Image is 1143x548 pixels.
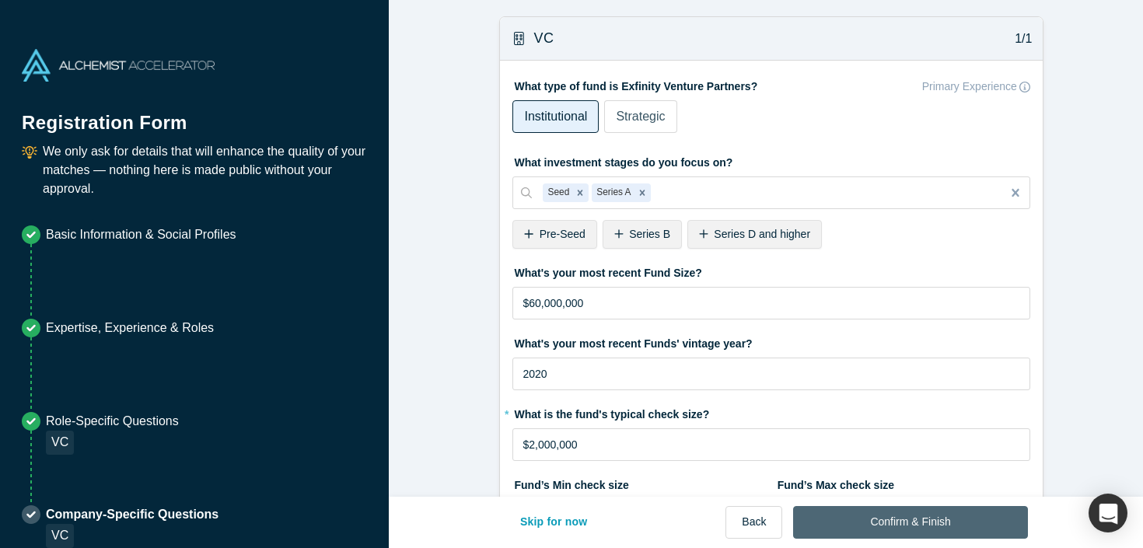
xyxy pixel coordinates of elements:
[922,79,1017,95] p: Primary Experience
[46,431,74,455] div: VC
[512,287,1030,319] input: $
[512,220,596,249] div: Pre-Seed
[687,220,822,249] div: Series D and higher
[512,330,1030,352] label: What's your most recent Funds' vintage year?
[46,319,214,337] p: Expertise, Experience & Roles
[725,506,782,539] button: Back
[714,228,810,240] span: Series D and higher
[46,505,218,524] p: Company-Specific Questions
[592,183,633,202] div: Series A
[571,183,589,202] div: Remove Seed
[534,28,554,49] h3: VC
[793,506,1027,539] button: Confirm & Finish
[512,472,767,494] label: Fund’s Min check size
[22,49,215,82] img: Alchemist Accelerator Logo
[543,183,571,202] div: Seed
[46,225,236,244] p: Basic Information & Social Profiles
[22,92,367,137] h1: Registration Form
[504,506,604,539] button: Skip for now
[512,73,1030,95] label: What type of fund is Exfinity Venture Partners?
[603,220,682,249] div: Series B
[1007,30,1033,48] p: 1/1
[512,358,1030,390] input: YYYY
[629,228,670,240] span: Series B
[512,260,1030,281] label: What's your most recent Fund Size?
[634,183,651,202] div: Remove Series A
[43,142,367,198] p: We only ask for details that will enhance the quality of your matches — nothing here is made publ...
[46,412,179,431] p: Role-Specific Questions
[616,110,665,123] span: Strategic
[512,401,1030,423] label: What is the fund's typical check size?
[540,228,585,240] span: Pre-Seed
[776,472,1031,494] label: Fund’s Max check size
[512,149,1030,171] label: What investment stages do you focus on?
[46,524,74,548] div: VC
[512,428,1030,461] input: $
[524,110,587,123] span: Institutional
